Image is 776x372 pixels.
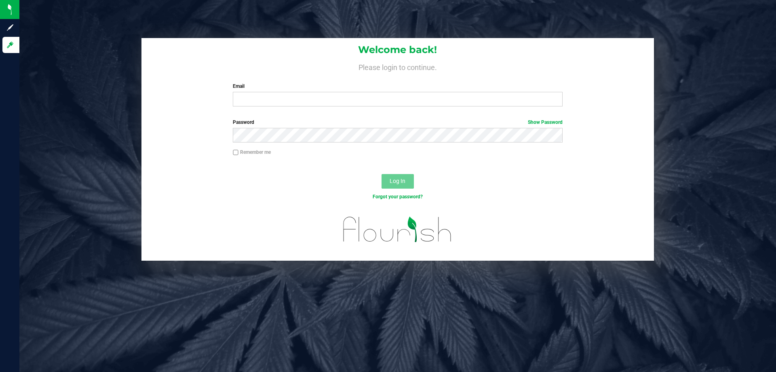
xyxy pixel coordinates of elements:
[141,45,654,55] h1: Welcome back!
[382,174,414,189] button: Log In
[333,209,462,250] img: flourish_logo.svg
[373,194,423,200] a: Forgot your password?
[233,150,238,155] input: Remember me
[233,149,271,156] label: Remember me
[233,119,254,125] span: Password
[6,41,14,49] inline-svg: Log in
[6,23,14,32] inline-svg: Sign up
[233,83,562,90] label: Email
[141,62,654,71] h4: Please login to continue.
[390,178,405,184] span: Log In
[528,119,563,125] a: Show Password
